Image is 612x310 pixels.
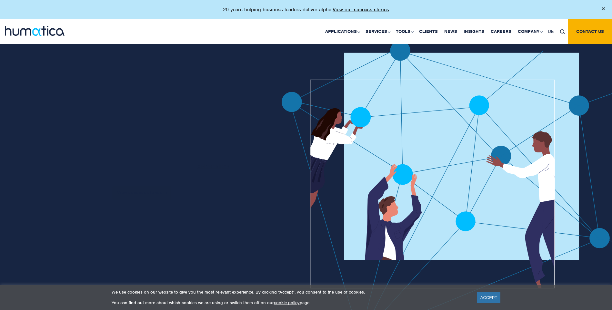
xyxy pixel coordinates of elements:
[112,155,261,177] p: Humatica has helped business leaders and private equity sponsors to build organizations to for ov...
[560,29,565,34] img: search_icon
[460,19,487,44] a: Insights
[322,19,362,44] a: Applications
[548,29,554,34] span: DE
[545,19,557,44] a: DE
[274,300,300,305] a: cookie policy
[112,186,171,200] a: View success stories
[487,19,515,44] a: Careers
[197,162,229,170] a: deliver alpha
[112,300,469,305] p: You can find out more about which cookies we are using or switch them off on our page.
[223,6,389,13] p: 20 years helping business leaders deliver alpha.
[568,19,612,44] a: Contact us
[112,289,469,295] p: We use cookies on our website to give you the most relevant experience. By clicking “Accept”, you...
[362,19,393,44] a: Services
[515,19,545,44] a: Company
[477,292,501,303] a: ACCEPT
[393,19,416,44] a: Tools
[416,19,441,44] a: Clients
[441,19,460,44] a: News
[166,191,168,194] img: arrowicon
[333,6,389,13] a: View our success stories
[5,26,65,36] img: logo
